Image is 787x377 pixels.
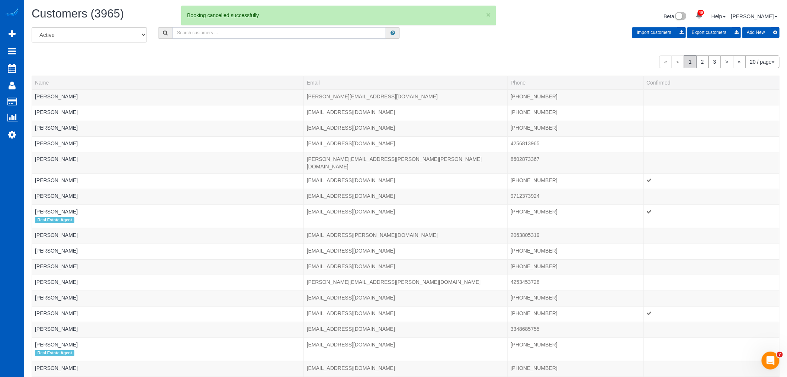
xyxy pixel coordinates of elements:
[35,100,301,102] div: Tags
[32,89,304,105] td: Name
[303,205,507,228] td: Email
[508,322,643,338] td: Phone
[32,275,304,291] td: Name
[35,317,301,319] div: Tags
[35,348,301,358] div: Tags
[508,205,643,228] td: Phone
[508,244,643,259] td: Phone
[35,94,78,99] a: [PERSON_NAME]
[303,291,507,306] td: Email
[303,322,507,338] td: Email
[508,291,643,306] td: Phone
[35,193,78,199] a: [PERSON_NAME]
[303,338,507,361] td: Email
[508,136,643,152] td: Phone
[745,56,780,68] button: 20 / page
[303,228,507,244] td: Email
[733,56,746,68] a: »
[32,306,304,322] td: Name
[303,173,507,189] td: Email
[32,244,304,259] td: Name
[35,263,78,269] a: [PERSON_NAME]
[303,105,507,121] td: Email
[303,275,507,291] td: Email
[32,322,304,338] td: Name
[643,76,779,89] th: Confirmed
[643,89,779,105] td: Confirmed
[32,259,304,275] td: Name
[35,215,301,225] div: Tags
[32,136,304,152] td: Name
[35,301,301,303] div: Tags
[731,13,778,19] a: [PERSON_NAME]
[32,121,304,136] td: Name
[698,10,704,16] span: 46
[35,326,78,332] a: [PERSON_NAME]
[643,173,779,189] td: Confirmed
[692,7,706,24] a: 46
[508,361,643,377] td: Phone
[32,205,304,228] td: Name
[643,291,779,306] td: Confirmed
[35,372,301,374] div: Tags
[35,342,78,348] a: [PERSON_NAME]
[4,7,19,18] img: Automaid Logo
[687,27,741,38] button: Export customers
[35,248,78,254] a: [PERSON_NAME]
[664,13,687,19] a: Beta
[643,259,779,275] td: Confirmed
[508,275,643,291] td: Phone
[643,244,779,259] td: Confirmed
[35,177,78,183] a: [PERSON_NAME]
[643,338,779,361] td: Confirmed
[684,56,697,68] span: 1
[35,116,301,118] div: Tags
[508,89,643,105] td: Phone
[35,295,78,301] a: [PERSON_NAME]
[721,56,733,68] a: >
[643,275,779,291] td: Confirmed
[35,333,301,335] div: Tags
[762,352,780,370] iframe: Intercom live chat
[32,152,304,173] td: Name
[35,365,78,371] a: [PERSON_NAME]
[32,173,304,189] td: Name
[35,254,301,256] div: Tags
[303,306,507,322] td: Email
[35,279,78,285] a: [PERSON_NAME]
[303,259,507,275] td: Email
[643,105,779,121] td: Confirmed
[777,352,783,358] span: 7
[674,12,687,22] img: New interface
[32,338,304,361] td: Name
[303,361,507,377] td: Email
[303,121,507,136] td: Email
[643,322,779,338] td: Confirmed
[659,56,672,68] span: «
[643,361,779,377] td: Confirmed
[303,189,507,205] td: Email
[32,7,124,20] span: Customers (3965)
[32,291,304,306] td: Name
[659,56,780,68] nav: Pagination navigation
[35,140,78,146] a: [PERSON_NAME]
[32,361,304,377] td: Name
[643,121,779,136] td: Confirmed
[643,306,779,322] td: Confirmed
[35,270,301,272] div: Tags
[35,217,74,223] span: Real Estate Agent
[35,132,301,133] div: Tags
[35,209,78,215] a: [PERSON_NAME]
[32,76,304,89] th: Name
[508,306,643,322] td: Phone
[711,13,726,19] a: Help
[35,156,78,162] a: [PERSON_NAME]
[35,239,301,241] div: Tags
[643,189,779,205] td: Confirmed
[32,189,304,205] td: Name
[32,105,304,121] td: Name
[32,228,304,244] td: Name
[508,259,643,275] td: Phone
[303,89,507,105] td: Email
